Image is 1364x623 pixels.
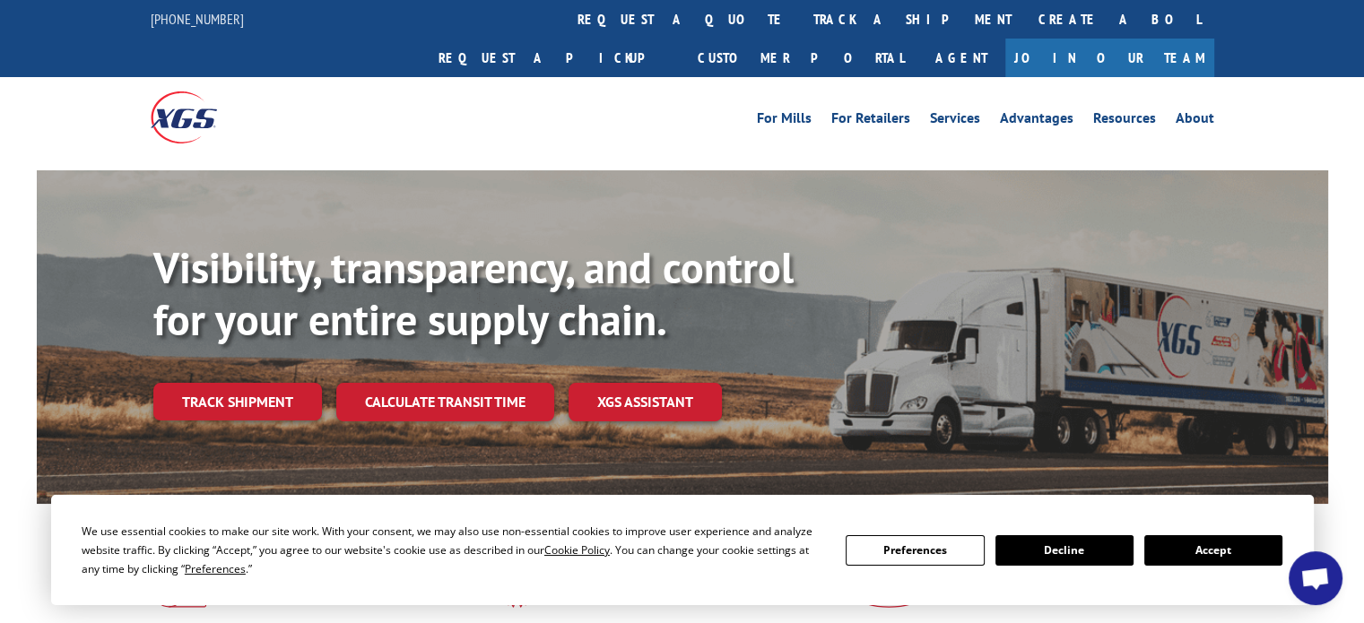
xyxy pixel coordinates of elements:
[930,111,980,131] a: Services
[846,535,984,566] button: Preferences
[1289,551,1342,605] a: Open chat
[336,383,554,421] a: Calculate transit time
[569,383,722,421] a: XGS ASSISTANT
[1176,111,1214,131] a: About
[82,522,824,578] div: We use essential cookies to make our site work. With your consent, we may also use non-essential ...
[831,111,910,131] a: For Retailers
[1144,535,1282,566] button: Accept
[153,383,322,420] a: Track shipment
[425,39,684,77] a: Request a pickup
[185,561,246,576] span: Preferences
[544,542,610,558] span: Cookie Policy
[1093,111,1156,131] a: Resources
[757,111,812,131] a: For Mills
[995,535,1134,566] button: Decline
[917,39,1005,77] a: Agent
[151,10,244,28] a: [PHONE_NUMBER]
[51,495,1314,605] div: Cookie Consent Prompt
[153,239,794,347] b: Visibility, transparency, and control for your entire supply chain.
[1000,111,1073,131] a: Advantages
[684,39,917,77] a: Customer Portal
[1005,39,1214,77] a: Join Our Team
